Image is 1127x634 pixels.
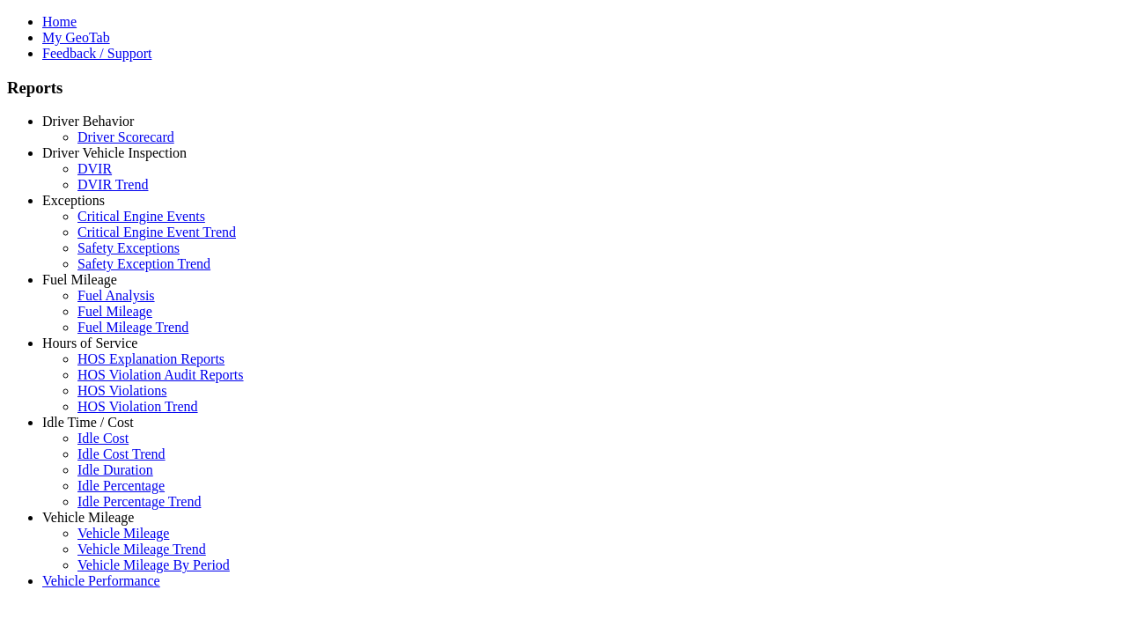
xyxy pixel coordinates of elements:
h3: Reports [7,78,1120,98]
a: Safety Exception Trend [77,256,210,271]
a: HOS Violation Trend [77,399,198,414]
a: HOS Violation Audit Reports [77,367,244,382]
a: Driver Vehicle Inspection [42,145,187,160]
a: Vehicle Mileage [42,510,134,525]
a: Vehicle Mileage By Period [77,557,230,572]
a: Safety Exceptions [77,240,180,255]
a: Critical Engine Events [77,209,205,224]
a: Hours of Service [42,335,137,350]
a: Driver Behavior [42,114,134,129]
a: Vehicle Performance [42,573,160,588]
a: Feedback / Support [42,46,151,61]
a: Critical Engine Event Trend [77,225,236,240]
a: Idle Percentage [77,478,165,493]
a: Idle Percentage Trend [77,494,201,509]
a: Home [42,14,77,29]
a: Idle Time / Cost [42,415,134,430]
a: DVIR Trend [77,177,148,192]
a: Exceptions [42,193,105,208]
a: My GeoTab [42,30,110,45]
a: Driver Scorecard [77,129,174,144]
a: Idle Cost Trend [77,446,166,461]
a: Vehicle Mileage [77,526,169,541]
a: Fuel Mileage [77,304,152,319]
a: DVIR [77,161,112,176]
a: HOS Violations [77,383,166,398]
a: Fuel Mileage [42,272,117,287]
a: Fuel Mileage Trend [77,320,188,335]
a: HOS Explanation Reports [77,351,225,366]
a: Vehicle Mileage Trend [77,542,206,557]
a: Fuel Analysis [77,288,155,303]
a: Idle Duration [77,462,153,477]
a: Idle Cost [77,431,129,446]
